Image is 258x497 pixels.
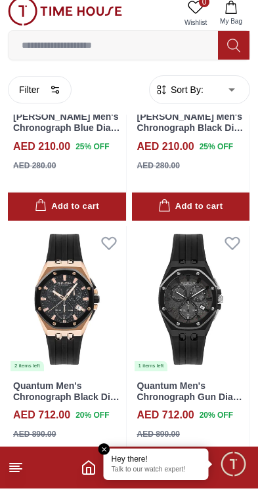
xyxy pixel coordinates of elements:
[75,149,109,161] span: 25 % OFF
[13,120,120,153] a: [PERSON_NAME] Men's Chronograph Blue Dial Watch - K25107-LLLB
[8,5,122,34] img: ...
[35,208,99,223] div: Add to cart
[179,5,212,39] a: 0Wishlist
[13,147,70,163] h4: AED 210.00
[81,468,97,484] a: Home
[13,168,56,180] div: AED 280.00
[132,234,250,381] img: Quantum Men's Chronograph Gun Dial Watch - HNG949.652
[137,120,244,153] a: [PERSON_NAME] Men's Chronograph Black Dial Watch - K25107-BLBB
[8,84,72,112] button: Filter
[137,168,180,180] div: AED 280.00
[8,201,126,229] button: Add to cart
[75,418,109,430] span: 20 % OFF
[137,416,194,432] h4: AED 712.00
[13,389,119,422] a: Quantum Men's Chronograph Black Dial Watch - HNG949.851
[112,474,201,483] p: Talk to our watch expert!
[158,208,223,223] div: Add to cart
[8,234,126,381] a: Quantum Men's Chronograph Black Dial Watch - HNG949.8512 items left
[112,462,201,473] div: Hey there!
[137,437,180,449] div: AED 890.00
[155,92,204,105] button: Sort By:
[199,5,209,16] span: 0
[212,5,250,39] button: My Bag
[137,389,242,422] a: Quantum Men's Chronograph Gun Dial Watch - HNG949.652
[13,416,70,432] h4: AED 712.00
[179,26,212,36] span: Wishlist
[200,418,233,430] span: 20 % OFF
[168,92,204,105] span: Sort By:
[137,147,194,163] h4: AED 210.00
[219,458,248,487] div: Chat Widget
[11,369,44,380] div: 2 items left
[8,234,126,381] img: Quantum Men's Chronograph Black Dial Watch - HNG949.851
[135,369,168,380] div: 1 items left
[132,201,250,229] button: Add to cart
[132,234,250,381] a: Quantum Men's Chronograph Gun Dial Watch - HNG949.6521 items left
[200,149,233,161] span: 25 % OFF
[98,452,110,464] em: Close tooltip
[13,437,56,449] div: AED 890.00
[215,25,247,35] span: My Bag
